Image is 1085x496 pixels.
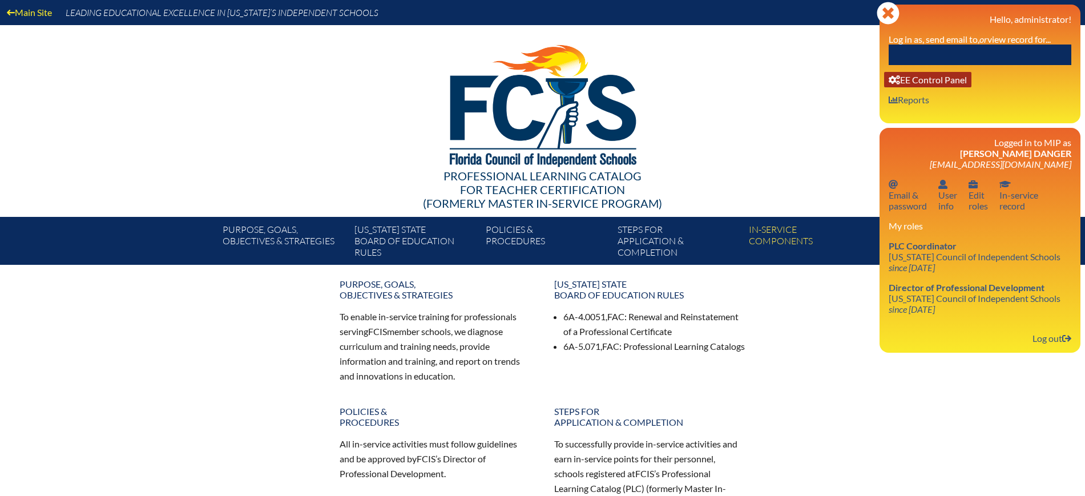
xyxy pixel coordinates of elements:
[635,468,654,479] span: FCIS
[995,176,1043,213] a: In-service recordIn-servicerecord
[1028,330,1076,346] a: Log outLog out
[889,240,957,251] span: PLC Coordinator
[889,34,1051,45] label: Log in as, send email to, view record for...
[979,34,987,45] i: or
[964,176,993,213] a: User infoEditroles
[607,311,624,322] span: FAC
[333,274,538,305] a: Purpose, goals,objectives & strategies
[999,180,1011,189] svg: In-service record
[877,2,900,25] svg: Close
[481,221,612,265] a: Policies &Procedures
[425,25,660,181] img: FCISlogo221.eps
[889,75,900,84] svg: User info
[340,309,531,383] p: To enable in-service training for professionals serving member schools, we diagnose curriculum an...
[889,220,1071,231] h3: My roles
[889,262,935,273] i: since [DATE]
[547,274,753,305] a: [US_STATE] StateBoard of Education rules
[460,183,625,196] span: for Teacher Certification
[889,180,898,189] svg: Email password
[350,221,481,265] a: [US_STATE] StateBoard of Education rules
[214,169,872,210] div: Professional Learning Catalog (formerly Master In-service Program)
[368,326,387,337] span: FCIS
[889,95,898,104] svg: User info
[626,483,642,494] span: PLC
[744,221,876,265] a: In-servicecomponents
[1062,334,1071,343] svg: Log out
[884,176,931,213] a: Email passwordEmail &password
[563,339,746,354] li: 6A-5.071, : Professional Learning Catalogs
[340,437,531,481] p: All in-service activities must follow guidelines and be approved by ’s Director of Professional D...
[930,159,1071,170] span: [EMAIL_ADDRESS][DOMAIN_NAME]
[938,180,947,189] svg: User info
[884,280,1065,317] a: Director of Professional Development [US_STATE] Council of Independent Schools since [DATE]
[960,148,1071,159] span: [PERSON_NAME] Danger
[884,238,1065,275] a: PLC Coordinator [US_STATE] Council of Independent Schools since [DATE]
[889,282,1044,293] span: Director of Professional Development
[563,309,746,339] li: 6A-4.0051, : Renewal and Reinstatement of a Professional Certificate
[889,137,1071,170] h3: Logged in to MIP as
[969,180,978,189] svg: User info
[884,92,934,107] a: User infoReports
[889,304,935,314] i: since [DATE]
[2,5,57,20] a: Main Site
[333,401,538,432] a: Policies &Procedures
[218,221,349,265] a: Purpose, goals,objectives & strategies
[884,72,971,87] a: User infoEE Control Panel
[934,176,962,213] a: User infoUserinfo
[613,221,744,265] a: Steps forapplication & completion
[547,401,753,432] a: Steps forapplication & completion
[417,453,435,464] span: FCIS
[889,14,1071,25] h3: Hello, administrator!
[602,341,619,352] span: FAC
